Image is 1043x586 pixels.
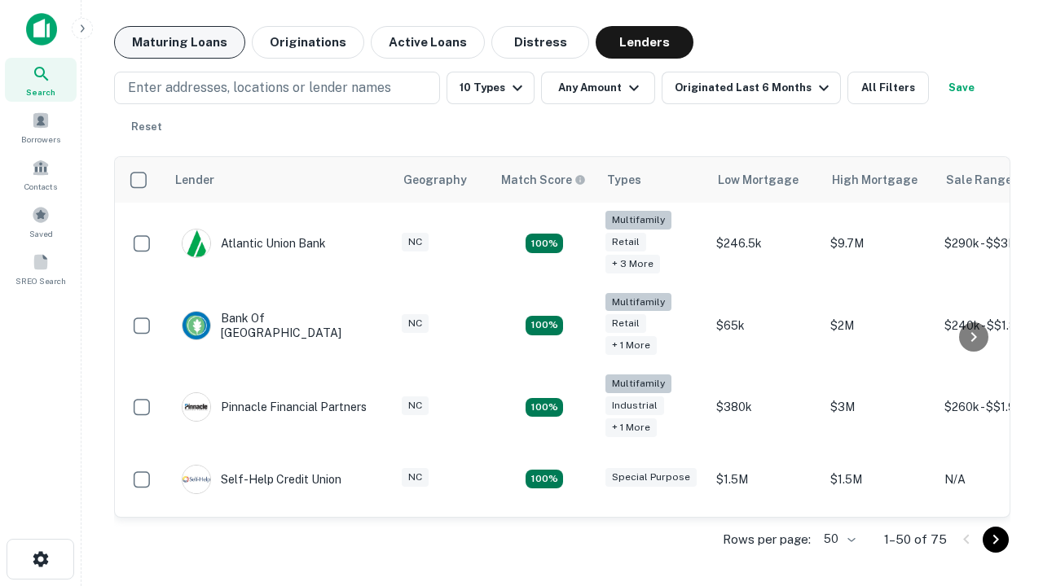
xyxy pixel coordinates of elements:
img: picture [183,466,210,493]
button: Active Loans [371,26,485,59]
div: Atlantic Union Bank [182,229,326,258]
td: $246.5k [708,203,822,285]
td: $3M [822,366,936,448]
button: Lenders [596,26,693,59]
td: $1.5M [822,448,936,510]
td: $2M [822,285,936,367]
th: Lender [165,157,394,203]
div: + 1 more [605,336,657,355]
p: Rows per page: [723,530,811,549]
th: Geography [394,157,491,203]
button: Any Amount [541,72,655,104]
a: Search [5,58,77,102]
a: Contacts [5,152,77,196]
div: High Mortgage [832,170,918,190]
button: Originations [252,26,364,59]
div: Retail [605,314,646,333]
button: 10 Types [447,72,535,104]
button: Go to next page [983,527,1009,553]
button: Distress [491,26,589,59]
div: Capitalize uses an advanced AI algorithm to match your search with the best lender. The match sco... [501,171,586,189]
div: NC [402,233,429,251]
img: picture [183,312,210,339]
div: 50 [817,527,858,551]
div: NC [402,396,429,415]
div: Sale Range [946,170,1012,190]
td: $1.5M [708,448,822,510]
span: Contacts [24,180,57,193]
div: Self-help Credit Union [182,465,341,494]
th: Types [597,157,708,203]
img: picture [183,230,210,257]
div: NC [402,468,429,487]
iframe: Chat Widget [962,456,1043,534]
img: picture [183,393,210,421]
a: SREO Search [5,247,77,291]
div: + 3 more [605,255,660,273]
div: Lender [175,170,214,190]
div: Matching Properties: 11, hasApolloMatch: undefined [526,470,563,489]
div: Multifamily [605,293,671,312]
div: Multifamily [605,374,671,393]
h6: Match Score [501,171,583,189]
div: Types [607,170,641,190]
p: 1–50 of 75 [884,530,947,549]
div: Bank Of [GEOGRAPHIC_DATA] [182,311,377,340]
img: capitalize-icon.png [26,13,57,46]
div: Matching Properties: 10, hasApolloMatch: undefined [526,234,563,253]
div: Matching Properties: 13, hasApolloMatch: undefined [526,398,563,418]
td: $65k [708,285,822,367]
button: Enter addresses, locations or lender names [114,72,440,104]
th: Capitalize uses an advanced AI algorithm to match your search with the best lender. The match sco... [491,157,597,203]
span: Saved [29,227,53,240]
div: Matching Properties: 17, hasApolloMatch: undefined [526,316,563,335]
th: High Mortgage [822,157,936,203]
div: Geography [403,170,467,190]
span: Search [26,85,55,98]
button: All Filters [847,72,929,104]
div: Industrial [605,396,664,415]
div: Special Purpose [605,468,697,487]
div: Originated Last 6 Months [675,78,834,98]
th: Low Mortgage [708,157,822,203]
span: Borrowers [21,133,60,146]
div: Retail [605,233,646,251]
span: SREO Search [15,274,66,287]
td: $9.7M [822,203,936,285]
button: Originated Last 6 Months [662,72,841,104]
button: Maturing Loans [114,26,245,59]
div: + 1 more [605,418,657,437]
div: Low Mortgage [718,170,799,190]
div: Multifamily [605,211,671,230]
p: Enter addresses, locations or lender names [128,78,391,98]
button: Save your search to get updates of matches that match your search criteria. [935,72,988,104]
div: NC [402,314,429,333]
a: Saved [5,199,77,243]
td: $380k [708,366,822,448]
button: Reset [121,111,173,143]
div: Pinnacle Financial Partners [182,392,367,422]
a: Borrowers [5,105,77,149]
